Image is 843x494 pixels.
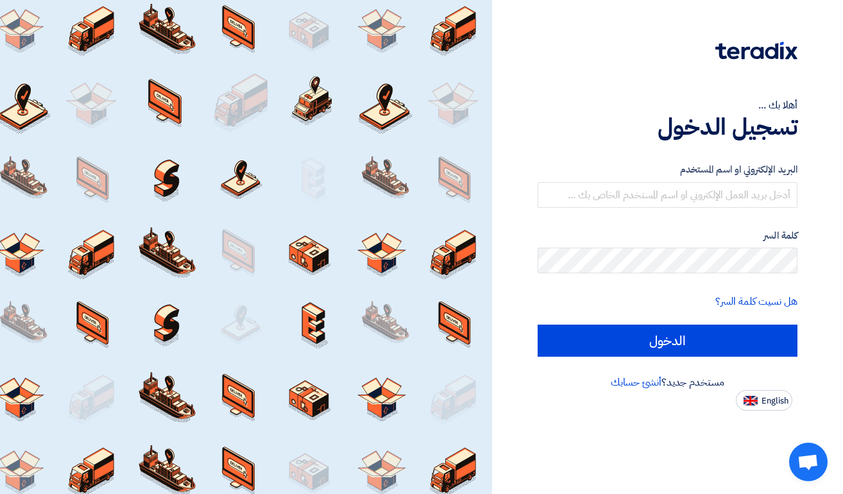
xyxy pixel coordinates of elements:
div: أهلا بك ... [538,98,798,113]
div: مستخدم جديد؟ [538,375,798,390]
span: English [762,396,788,405]
img: Teradix logo [715,42,797,60]
label: البريد الإلكتروني او اسم المستخدم [538,162,798,177]
a: هل نسيت كلمة السر؟ [715,294,797,309]
h1: تسجيل الدخول [538,113,798,141]
div: Open chat [789,443,828,481]
input: الدخول [538,325,798,357]
a: أنشئ حسابك [611,375,661,390]
input: أدخل بريد العمل الإلكتروني او اسم المستخدم الخاص بك ... [538,182,798,208]
label: كلمة السر [538,228,798,243]
button: English [736,390,792,411]
img: en-US.png [744,396,758,405]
